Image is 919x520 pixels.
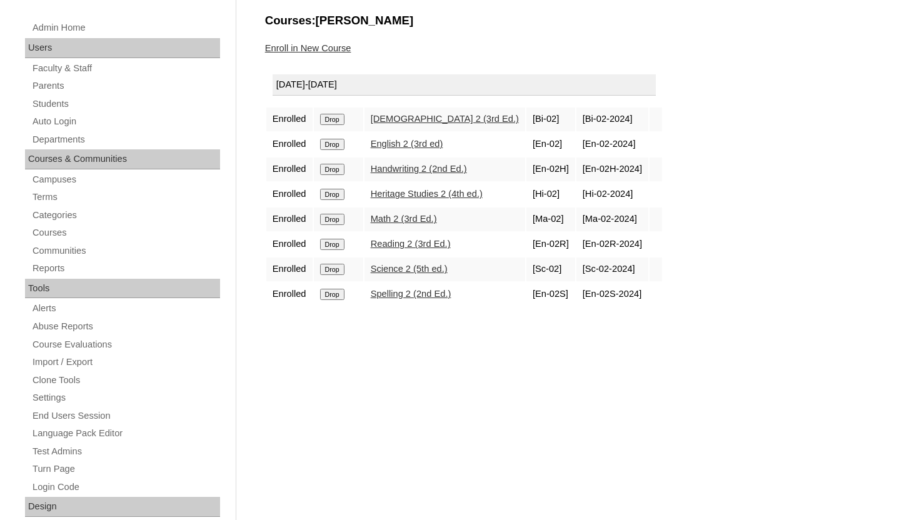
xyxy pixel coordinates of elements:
[25,279,220,299] div: Tools
[31,408,220,424] a: End Users Session
[31,479,220,495] a: Login Code
[266,257,313,281] td: Enrolled
[266,232,313,256] td: Enrolled
[371,114,519,124] a: [DEMOGRAPHIC_DATA] 2 (3rd Ed.)
[576,107,648,131] td: [Bi-02-2024]
[31,61,220,76] a: Faculty & Staff
[320,164,344,175] input: Drop
[526,282,575,306] td: [En-02S]
[31,207,220,223] a: Categories
[320,239,344,250] input: Drop
[25,149,220,169] div: Courses & Communities
[371,289,451,299] a: Spelling 2 (2nd Ed.)
[371,164,467,174] a: Handwriting 2 (2nd Ed.)
[31,319,220,334] a: Abuse Reports
[31,189,220,205] a: Terms
[526,157,575,181] td: [En-02H]
[320,114,344,125] input: Drop
[31,461,220,477] a: Turn Page
[266,207,313,231] td: Enrolled
[273,74,656,96] div: [DATE]-[DATE]
[31,96,220,112] a: Students
[265,43,351,53] a: Enroll in New Course
[371,189,483,199] a: Heritage Studies 2 (4th ed.)
[266,132,313,156] td: Enrolled
[526,207,575,231] td: [Ma-02]
[31,225,220,241] a: Courses
[31,390,220,406] a: Settings
[31,337,220,352] a: Course Evaluations
[266,182,313,206] td: Enrolled
[31,354,220,370] a: Import / Export
[320,264,344,275] input: Drop
[320,139,344,150] input: Drop
[371,239,451,249] a: Reading 2 (3rd Ed.)
[576,132,648,156] td: [En-02-2024]
[31,20,220,36] a: Admin Home
[25,38,220,58] div: Users
[266,157,313,181] td: Enrolled
[266,107,313,131] td: Enrolled
[576,157,648,181] td: [En-02H-2024]
[265,12,884,29] h3: Courses:[PERSON_NAME]
[320,214,344,225] input: Drop
[31,172,220,187] a: Campuses
[31,78,220,94] a: Parents
[266,282,313,306] td: Enrolled
[320,189,344,200] input: Drop
[371,139,443,149] a: English 2 (3rd ed)
[25,497,220,517] div: Design
[576,207,648,231] td: [Ma-02-2024]
[31,261,220,276] a: Reports
[576,182,648,206] td: [Hi-02-2024]
[526,132,575,156] td: [En-02]
[576,282,648,306] td: [En-02S-2024]
[31,426,220,441] a: Language Pack Editor
[31,114,220,129] a: Auto Login
[526,257,575,281] td: [Sc-02]
[526,182,575,206] td: [Hi-02]
[371,264,448,274] a: Science 2 (5th ed.)
[31,444,220,459] a: Test Admins
[526,232,575,256] td: [En-02R]
[576,257,648,281] td: [Sc-02-2024]
[31,301,220,316] a: Alerts
[576,232,648,256] td: [En-02R-2024]
[31,132,220,147] a: Departments
[31,372,220,388] a: Clone Tools
[371,214,437,224] a: Math 2 (3rd Ed.)
[320,289,344,300] input: Drop
[31,243,220,259] a: Communities
[526,107,575,131] td: [Bi-02]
